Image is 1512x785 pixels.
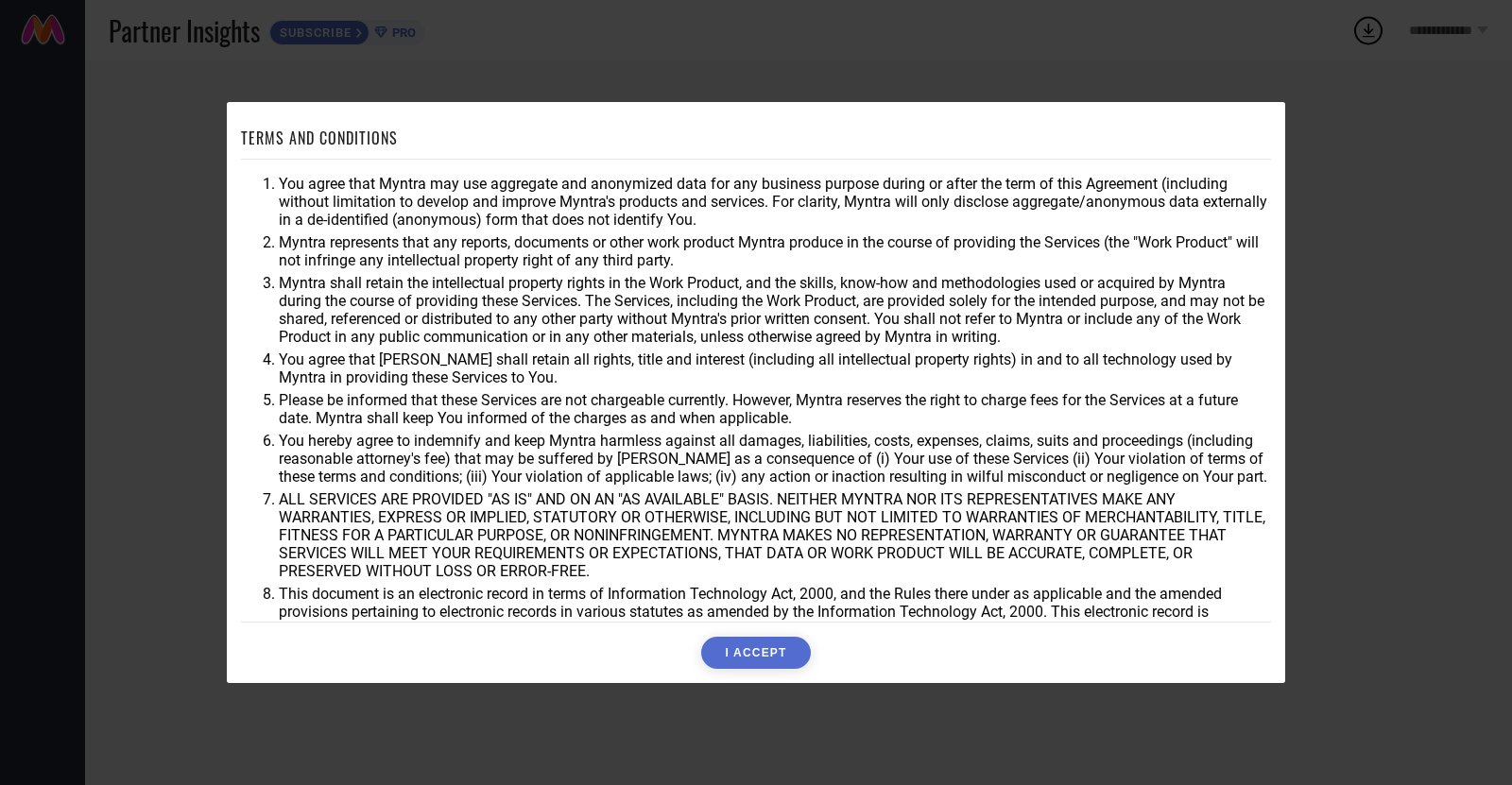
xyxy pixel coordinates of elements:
button: I ACCEPT [701,637,810,669]
li: Myntra represents that any reports, documents or other work product Myntra produce in the course ... [279,233,1271,269]
li: You hereby agree to indemnify and keep Myntra harmless against all damages, liabilities, costs, e... [279,432,1271,486]
li: This document is an electronic record in terms of Information Technology Act, 2000, and the Rules... [279,585,1271,639]
li: You agree that Myntra may use aggregate and anonymized data for any business purpose during or af... [279,175,1271,229]
li: Please be informed that these Services are not chargeable currently. However, Myntra reserves the... [279,391,1271,427]
li: You agree that [PERSON_NAME] shall retain all rights, title and interest (including all intellect... [279,350,1271,386]
h1: TERMS AND CONDITIONS [241,127,398,149]
li: Myntra shall retain the intellectual property rights in the Work Product, and the skills, know-ho... [279,274,1271,346]
li: ALL SERVICES ARE PROVIDED "AS IS" AND ON AN "AS AVAILABLE" BASIS. NEITHER MYNTRA NOR ITS REPRESEN... [279,490,1271,580]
